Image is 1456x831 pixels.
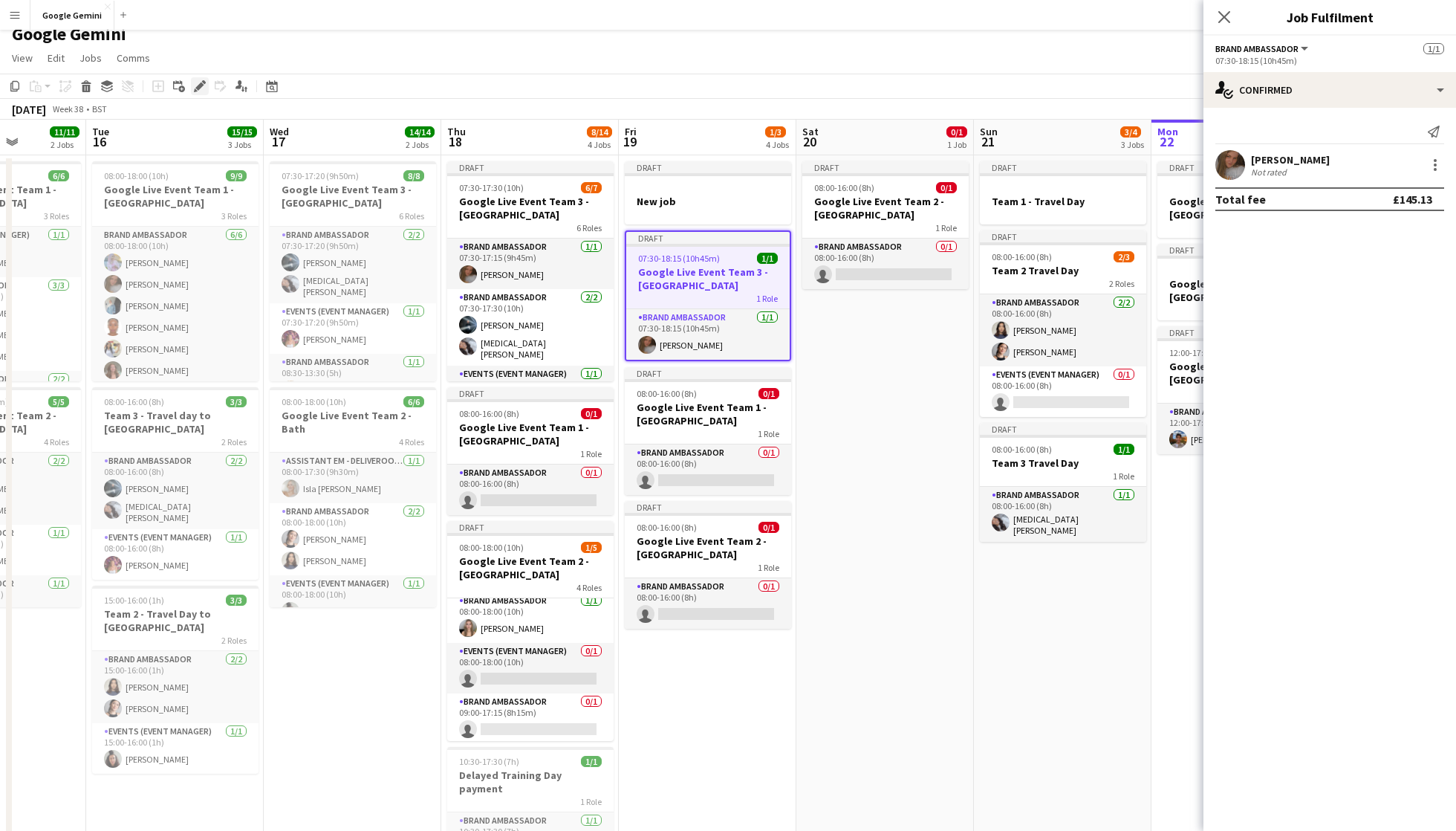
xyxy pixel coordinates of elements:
[802,161,969,289] app-job-card: Draft08:00-16:00 (8h)0/1Google Live Event Team 2 - [GEOGRAPHIC_DATA]1 RoleBrand Ambassador0/108:0...
[399,436,424,447] span: 4 Roles
[625,161,791,173] div: Draft
[1215,43,1310,54] button: Brand Ambassador
[270,387,436,607] app-job-card: 08:00-18:00 (10h)6/6Google Live Event Team 2 - Bath4 RolesAssistant EM - Deliveroo FR1/108:00-17:...
[92,125,109,138] span: Tue
[1157,360,1324,387] h3: Google Live Event Team 1 - [GEOGRAPHIC_DATA]
[637,522,697,533] span: 08:00-16:00 (8h)
[447,161,614,173] div: Draft
[270,183,436,210] h3: Google Live Event Team 3 - [GEOGRAPHIC_DATA]
[625,230,791,361] div: Draft07:30-18:15 (10h45m)1/1Google Live Event Team 3 - [GEOGRAPHIC_DATA]1 RoleBrand Ambassador1/1...
[228,139,256,150] div: 3 Jobs
[625,195,791,208] h3: New job
[765,126,786,138] span: 1/3
[92,651,259,723] app-card-role: Brand Ambassador2/215:00-16:00 (1h)[PERSON_NAME][PERSON_NAME]
[623,133,637,150] span: 19
[802,161,969,173] div: Draft
[587,126,612,138] span: 8/14
[270,125,289,138] span: Wed
[980,230,1146,242] div: Draft
[270,503,436,575] app-card-role: Brand Ambassador2/208:00-18:00 (10h)[PERSON_NAME][PERSON_NAME]
[758,562,779,573] span: 1 Role
[30,1,114,30] button: Google Gemini
[48,51,65,65] span: Edit
[447,239,614,289] app-card-role: Brand Ambassador1/107:30-17:15 (9h45m)[PERSON_NAME]
[576,582,602,593] span: 4 Roles
[447,421,614,447] h3: Google Live Event Team 1 - [GEOGRAPHIC_DATA]
[447,521,614,533] div: Draft
[92,227,259,385] app-card-role: Brand Ambassador6/608:00-18:00 (10h)[PERSON_NAME][PERSON_NAME][PERSON_NAME][PERSON_NAME][PERSON_N...
[802,125,819,138] span: Sat
[403,170,424,181] span: 8/8
[282,170,359,181] span: 07:30-17:20 (9h50m)
[221,210,247,222] span: 3 Roles
[758,388,779,399] span: 0/1
[92,387,259,580] app-job-card: 08:00-16:00 (8h)3/3Team 3 - Travel day to [GEOGRAPHIC_DATA]2 RolesBrand Ambassador2/208:00-16:00 ...
[49,103,86,114] span: Week 38
[445,133,466,150] span: 18
[1157,161,1324,238] app-job-card: DraftGoogle Live Event Team 2 -[GEOGRAPHIC_DATA]
[92,161,259,381] app-job-card: 08:00-18:00 (10h)9/9Google Live Event Team 1 - [GEOGRAPHIC_DATA]3 RolesBrand Ambassador6/608:00-1...
[1157,125,1178,138] span: Mon
[1251,153,1330,166] div: [PERSON_NAME]
[581,542,602,553] span: 1/5
[626,232,790,244] div: Draft
[581,756,602,767] span: 1/1
[447,465,614,515] app-card-role: Brand Ambassador0/108:00-16:00 (8h)
[1114,251,1134,262] span: 2/3
[980,366,1146,417] app-card-role: Events (Event Manager)0/108:00-16:00 (8h)
[978,133,998,150] span: 21
[1121,139,1144,150] div: 3 Jobs
[270,227,436,303] app-card-role: Brand Ambassador2/207:30-17:20 (9h50m)[PERSON_NAME][MEDICAL_DATA][PERSON_NAME]
[1155,133,1178,150] span: 22
[447,289,614,366] app-card-role: Brand Ambassador2/207:30-17:30 (10h)[PERSON_NAME][MEDICAL_DATA][PERSON_NAME]
[221,436,247,447] span: 2 Roles
[625,444,791,495] app-card-role: Brand Ambassador0/108:00-16:00 (8h)
[92,453,259,529] app-card-role: Brand Ambassador2/208:00-16:00 (8h)[PERSON_NAME][MEDICAL_DATA][PERSON_NAME]
[1157,244,1324,320] app-job-card: DraftGoogle Live Event Team 3 - [GEOGRAPHIC_DATA]
[581,182,602,193] span: 6/7
[980,264,1146,277] h3: Team 2 Travel Day
[581,408,602,419] span: 0/1
[1157,326,1324,454] app-job-card: Draft12:00-17:00 (5h)1/1Google Live Event Team 1 - [GEOGRAPHIC_DATA]1 RoleBrand Ambassador1/112:0...
[48,396,69,407] span: 5/5
[625,501,791,513] div: Draft
[980,423,1146,435] div: Draft
[44,210,69,222] span: 3 Roles
[282,396,346,407] span: 08:00-18:00 (10h)
[980,161,1146,224] app-job-card: DraftTeam 1 - Travel Day
[447,387,614,515] div: Draft08:00-16:00 (8h)0/1Google Live Event Team 1 - [GEOGRAPHIC_DATA]1 RoleBrand Ambassador0/108:0...
[980,125,998,138] span: Sun
[6,48,39,68] a: View
[1203,7,1456,27] h3: Job Fulfilment
[625,534,791,561] h3: Google Live Event Team 2 - [GEOGRAPHIC_DATA]
[447,693,614,744] app-card-role: Brand Ambassador0/109:00-17:15 (8h15m)
[111,48,156,68] a: Comms
[1169,347,1229,358] span: 12:00-17:00 (5h)
[980,423,1146,542] div: Draft08:00-16:00 (8h)1/1Team 3 Travel Day1 RoleBrand Ambassador1/108:00-16:00 (8h)[MEDICAL_DATA][...
[992,444,1052,455] span: 08:00-16:00 (8h)
[1215,192,1266,207] div: Total fee
[766,139,789,150] div: 4 Jobs
[588,139,611,150] div: 4 Jobs
[447,125,466,138] span: Thu
[405,126,435,138] span: 14/14
[459,542,524,553] span: 08:00-18:00 (10h)
[625,501,791,629] app-job-card: Draft08:00-16:00 (8h)0/1Google Live Event Team 2 - [GEOGRAPHIC_DATA]1 RoleBrand Ambassador0/108:0...
[625,367,791,495] app-job-card: Draft08:00-16:00 (8h)0/1Google Live Event Team 1 - [GEOGRAPHIC_DATA]1 RoleBrand Ambassador0/108:0...
[1109,278,1134,289] span: 2 Roles
[12,102,46,117] div: [DATE]
[1157,161,1324,173] div: Draft
[267,133,289,150] span: 17
[980,230,1146,417] app-job-card: Draft08:00-16:00 (8h)2/3Team 2 Travel Day2 RolesBrand Ambassador2/208:00-16:00 (8h)[PERSON_NAME][...
[802,239,969,289] app-card-role: Brand Ambassador0/108:00-16:00 (8h)
[1157,277,1324,304] h3: Google Live Event Team 3 - [GEOGRAPHIC_DATA]
[447,366,614,416] app-card-role: Events (Event Manager)1/107:30-17:30 (10h)
[270,161,436,381] app-job-card: 07:30-17:20 (9h50m)8/8Google Live Event Team 3 - [GEOGRAPHIC_DATA]6 RolesBrand Ambassador2/207:30...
